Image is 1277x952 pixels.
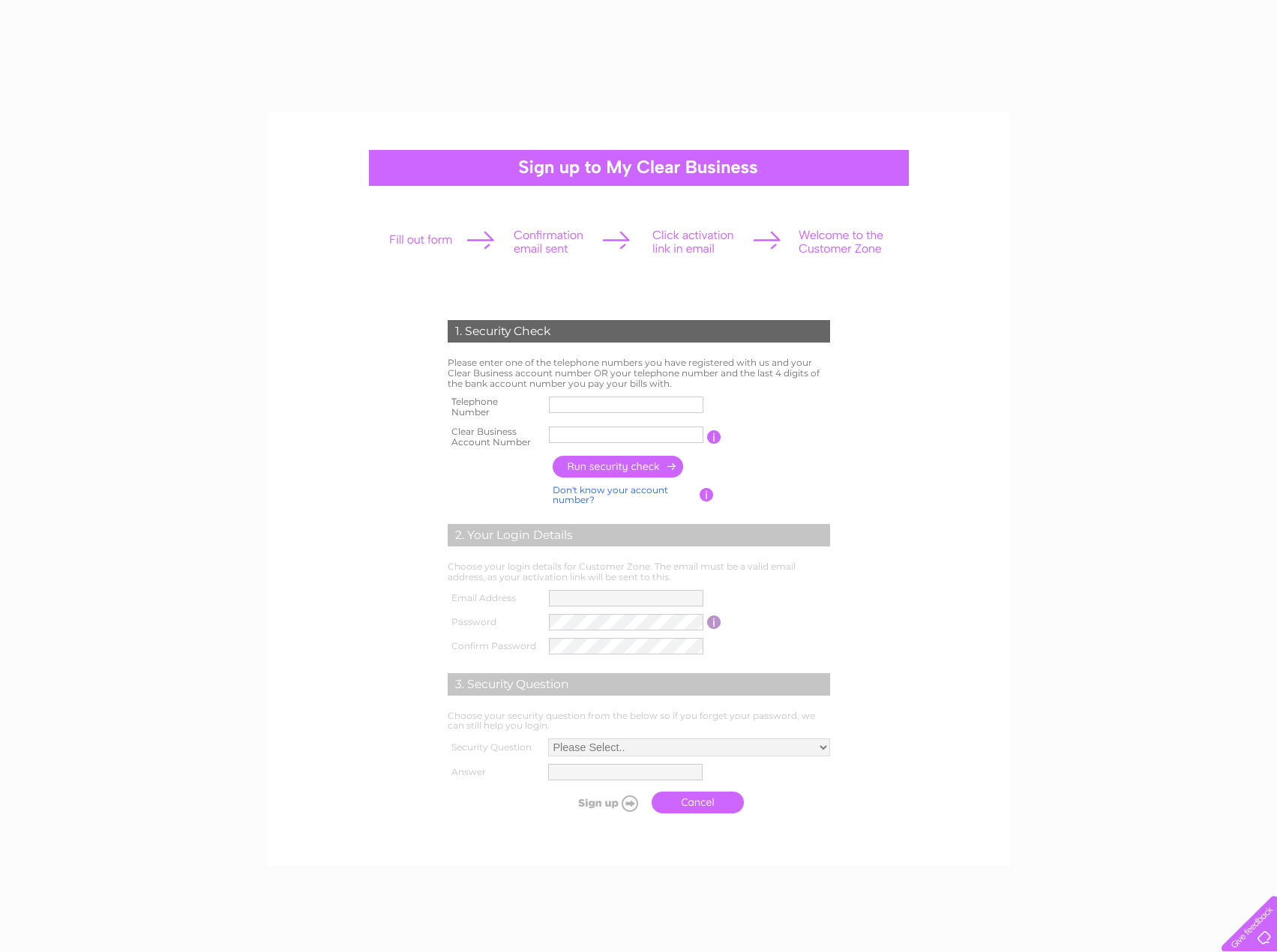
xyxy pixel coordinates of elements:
[652,792,744,813] a: Cancel
[444,634,546,658] th: Confirm Password
[707,615,721,629] input: Information
[444,422,546,452] th: Clear Business Account Number
[444,586,546,610] th: Email Address
[444,392,546,422] th: Telephone Number
[700,488,714,501] input: Information
[448,320,830,343] div: 1. Security Check
[444,610,546,634] th: Password
[444,760,544,784] th: Answer
[448,673,830,696] div: 3. Security Question
[444,707,834,735] td: Choose your security question from the below so if you forget your password, we can still help yo...
[707,430,721,444] input: Information
[444,558,834,586] td: Choose your login details for Customer Zone. The email must be a valid email address, as your act...
[444,735,544,760] th: Security Question
[448,524,830,546] div: 2. Your Login Details
[444,354,834,392] td: Please enter one of the telephone numbers you have registered with us and your Clear Business acc...
[552,792,644,813] input: Submit
[553,484,668,506] a: Don't know your account number?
